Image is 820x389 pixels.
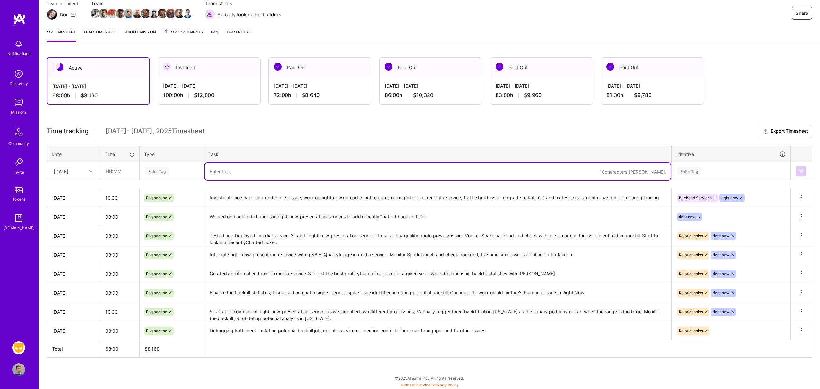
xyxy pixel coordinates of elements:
[204,146,672,162] th: Task
[52,232,95,239] div: [DATE]
[167,8,175,19] a: Team Member Avatar
[679,309,703,314] span: Relationships
[81,92,98,99] span: $8,160
[145,166,169,176] div: Enter Tag
[490,58,593,77] div: Paid Out
[759,125,812,138] button: Export Timesheet
[116,9,125,18] img: Team Member Avatar
[11,363,27,376] a: User Avatar
[146,271,167,276] span: Engineering
[274,63,282,71] img: Paid Out
[124,9,134,18] img: Team Member Avatar
[713,233,729,238] span: right now
[146,233,167,238] span: Engineering
[149,9,159,18] img: Team Member Avatar
[713,309,729,314] span: right now
[205,246,671,264] textarea: Integrate right-now-presentation-service with getBestQualityImage in media service. Monitor Spark...
[217,11,281,18] span: Actively looking for builders
[713,252,729,257] span: right now
[146,290,167,295] span: Engineering
[679,233,703,238] span: Relationships
[798,169,804,174] img: Submit
[158,9,167,18] img: Team Member Avatar
[496,92,588,99] div: 83:00 h
[12,67,25,80] img: discovery
[385,92,477,99] div: 86:00 h
[125,29,156,42] a: About Mission
[83,29,117,42] a: Team timesheet
[606,92,699,99] div: 81:30 h
[71,12,76,17] i: icon Mail
[146,252,167,257] span: Engineering
[385,82,477,89] div: [DATE] - [DATE]
[125,8,133,19] a: Team Member Avatar
[100,208,139,225] input: HH:MM
[380,58,482,77] div: Paid Out
[11,341,27,354] a: Grindr: Mobile + BE + Cloud
[12,196,25,203] div: Tokens
[12,212,25,224] img: guide book
[60,11,68,18] div: Dor
[205,265,671,283] textarea: Created an internal endpoint in media-service-3 to get the best profile/thumb image under a given...
[205,208,671,226] textarea: Worked on backend changes in right-now-presentation-services to add recentlyChatted boolean field.
[100,227,139,244] input: HH:MM
[146,328,167,333] span: Engineering
[15,187,23,193] img: tokens
[679,195,712,200] span: Backend Services
[205,9,215,20] img: Actively looking for builders
[52,194,95,201] div: [DATE]
[133,8,141,19] a: Team Member Avatar
[606,82,699,89] div: [DATE] - [DATE]
[52,270,95,277] div: [DATE]
[679,271,703,276] span: Relationships
[146,195,167,200] span: Engineering
[52,213,95,220] div: [DATE]
[205,322,671,340] textarea: Debugging bottleneck in dating potential backfill job, update service connection config to increa...
[12,341,25,354] img: Grindr: Mobile + BE + Cloud
[269,58,371,77] div: Paid Out
[164,29,203,42] a: My Documents
[146,214,167,219] span: Engineering
[52,327,95,334] div: [DATE]
[91,9,100,18] img: Team Member Avatar
[11,109,27,116] div: Missions
[205,303,671,321] textarea: Several deployment on right-now-presentation-service as we identified two different prod issues; ...
[11,125,26,140] img: Community
[163,92,255,99] div: 100:00 h
[108,8,116,19] a: Team Member Avatar
[12,96,25,109] img: teamwork
[53,83,144,90] div: [DATE] - [DATE]
[385,63,392,71] img: Paid Out
[194,92,214,99] span: $12,000
[205,227,671,245] textarea: Tested and Deployed `media-service-3` and `right-now-presentation-service` to solve low quality p...
[56,63,63,71] img: Active
[39,370,820,386] div: © 2025 ATeams Inc., All rights reserved.
[12,363,25,376] img: User Avatar
[413,92,433,99] span: $10,320
[100,8,108,19] a: Team Member Avatar
[606,63,614,71] img: Paid Out
[205,284,671,302] textarea: Finalize the backfill statistics; Discussed on chat-insights-service spike issue identified in da...
[13,13,26,24] img: logo
[677,166,701,176] div: Enter Tag
[679,252,703,257] span: Relationships
[163,63,171,71] img: Invoiced
[100,246,139,263] input: HH:MM
[713,271,729,276] span: right now
[53,92,144,99] div: 68:00 h
[100,265,139,282] input: HH:MM
[600,169,666,175] div: 10 characters [PERSON_NAME].
[54,168,68,175] div: [DATE]
[145,346,159,352] span: $ 8,160
[91,8,100,19] a: Team Member Avatar
[183,9,192,18] img: Team Member Avatar
[496,63,503,71] img: Paid Out
[524,92,542,99] span: $9,960
[100,189,139,206] input: HH:MM
[52,289,95,296] div: [DATE]
[140,146,204,162] th: Type
[132,9,142,18] img: Team Member Avatar
[634,92,651,99] span: $9,780
[141,9,150,18] img: Team Member Avatar
[14,169,24,176] div: Invite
